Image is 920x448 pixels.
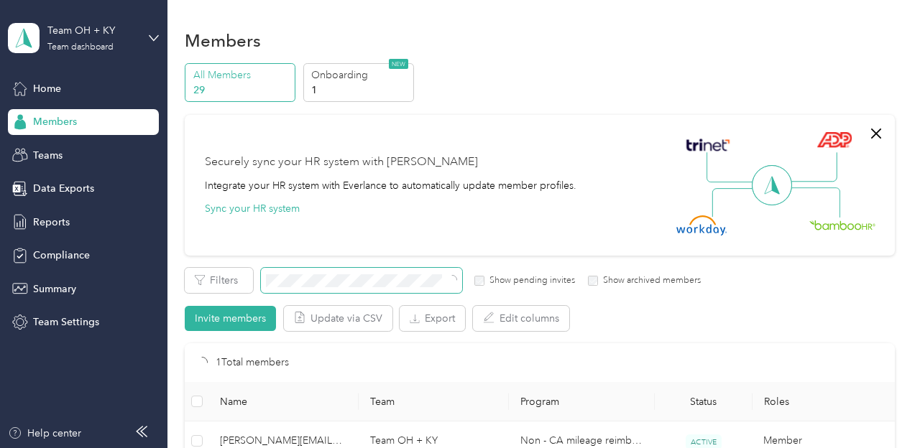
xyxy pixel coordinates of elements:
[205,154,478,171] div: Securely sync your HR system with [PERSON_NAME]
[712,187,762,217] img: Line Left Down
[284,306,392,331] button: Update via CSV
[484,274,575,287] label: Show pending invites
[193,67,291,83] p: All Members
[598,274,701,287] label: Show archived members
[311,83,409,98] p: 1
[205,201,300,216] button: Sync your HR system
[311,67,409,83] p: Onboarding
[655,382,753,421] th: Status
[47,23,137,38] div: Team OH + KY
[47,43,114,52] div: Team dashboard
[359,382,509,421] th: Team
[707,152,757,183] img: Line Left Up
[473,306,569,331] button: Edit columns
[185,306,276,331] button: Invite members
[216,355,289,370] p: 1 Total members
[33,248,90,263] span: Compliance
[683,135,733,155] img: Trinet
[8,426,81,441] button: Help center
[185,268,253,293] button: Filters
[193,83,291,98] p: 29
[205,178,576,193] div: Integrate your HR system with Everlance to automatically update member profiles.
[33,148,63,163] span: Teams
[208,382,359,421] th: Name
[33,281,76,297] span: Summary
[33,81,61,96] span: Home
[33,181,94,196] span: Data Exports
[809,220,875,230] img: BambooHR
[509,382,655,421] th: Program
[753,382,903,421] th: Roles
[790,187,840,218] img: Line Right Down
[400,306,465,331] button: Export
[33,114,77,129] span: Members
[220,396,347,408] span: Name
[787,152,837,182] img: Line Right Up
[33,215,70,230] span: Reports
[839,368,920,448] iframe: Everlance-gr Chat Button Frame
[676,215,727,235] img: Workday
[389,59,408,69] span: NEW
[33,314,99,330] span: Team Settings
[816,131,852,148] img: ADP
[185,33,261,48] h1: Members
